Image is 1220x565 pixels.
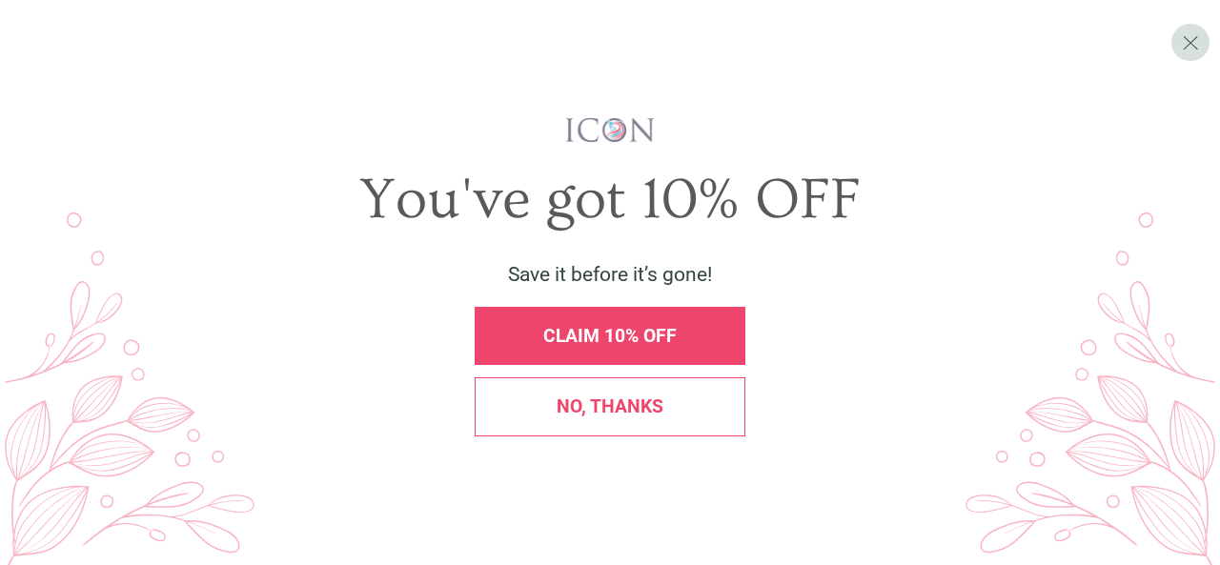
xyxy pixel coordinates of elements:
span: CLAIM 10% OFF [543,325,677,347]
span: Save it before it’s gone! [508,263,712,286]
img: iconwallstickersl_1754656298800.png [563,116,658,144]
span: X [1182,30,1199,54]
span: No, thanks [557,395,663,417]
span: You've got 10% OFF [359,167,861,232]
